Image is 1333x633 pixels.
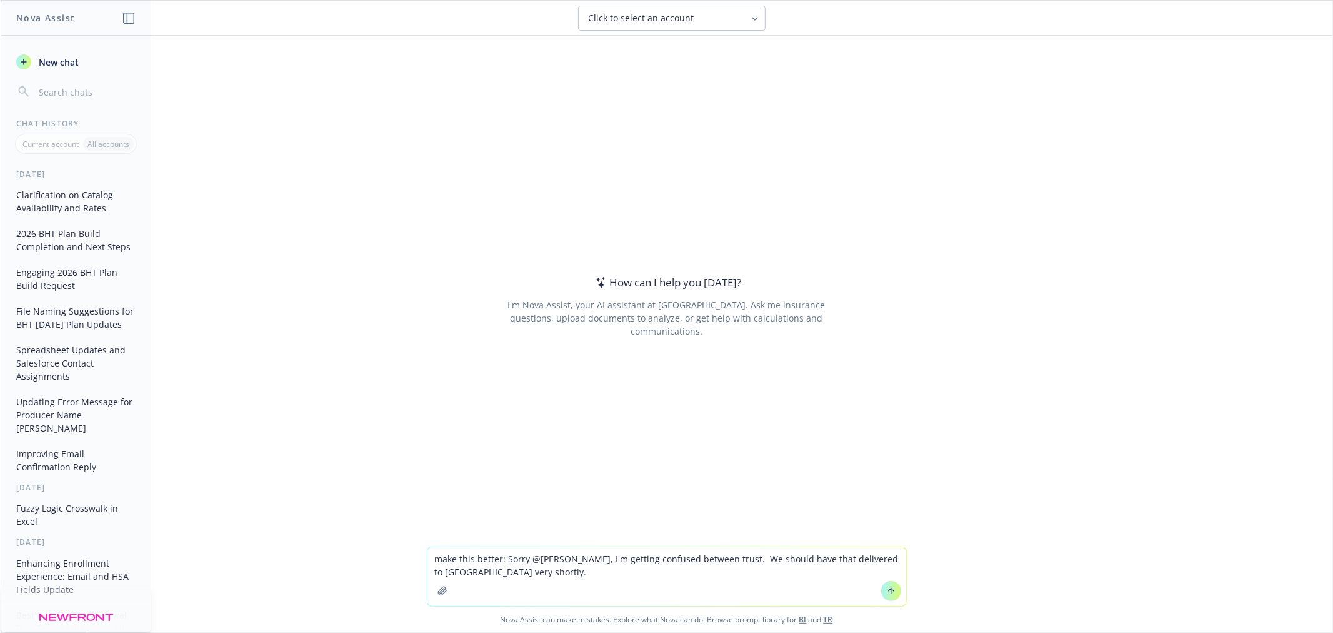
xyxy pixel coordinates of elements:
[11,392,141,438] button: Updating Error Message for Producer Name [PERSON_NAME]
[16,11,75,24] h1: Nova Assist
[11,553,141,600] button: Enhancing Enrollment Experience: Email and HSA Fields Update
[22,139,79,149] p: Current account
[11,443,141,477] button: Improving Email Confirmation Reply
[11,301,141,335] button: File Naming Suggestions for BHT [DATE] Plan Updates
[578,6,766,31] button: Click to select an account
[36,56,79,69] span: New chat
[799,614,807,625] a: BI
[11,340,141,387] button: Spreadsheet Updates and Salesforce Contact Assignments
[1,537,151,547] div: [DATE]
[1,169,151,180] div: [DATE]
[36,83,136,101] input: Search chats
[427,547,906,606] textarea: make this better: Sorry @[PERSON_NAME], I'm getting confused between trust. We should have that d...
[6,607,1327,632] span: Nova Assist can make mistakes. Explore what Nova can do: Browse prompt library for and
[1,118,151,129] div: Chat History
[589,12,694,24] span: Click to select an account
[1,482,151,493] div: [DATE]
[11,262,141,296] button: Engaging 2026 BHT Plan Build Request
[11,51,141,73] button: New chat
[491,298,842,338] div: I'm Nova Assist, your AI assistant at [GEOGRAPHIC_DATA]. Ask me insurance questions, upload docum...
[87,139,129,149] p: All accounts
[824,614,833,625] a: TR
[592,275,741,291] div: How can I help you [DATE]?
[11,223,141,257] button: 2026 BHT Plan Build Completion and Next Steps
[11,498,141,532] button: Fuzzy Logic Crosswalk in Excel
[11,185,141,218] button: Clarification on Catalog Availability and Rates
